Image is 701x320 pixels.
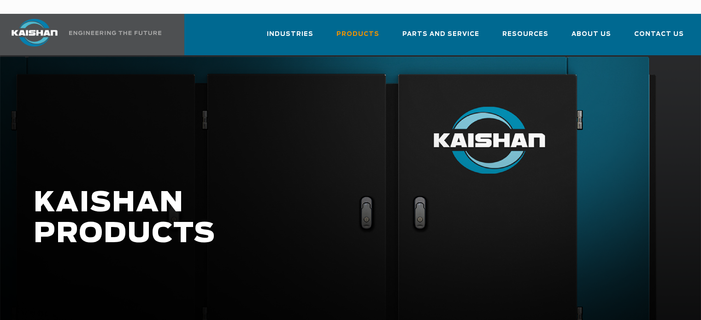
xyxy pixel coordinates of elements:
a: Contact Us [634,22,684,53]
a: Industries [267,22,313,53]
span: Industries [267,29,313,40]
h1: KAISHAN PRODUCTS [34,188,560,250]
a: Parts and Service [402,22,479,53]
span: About Us [571,29,611,40]
a: About Us [571,22,611,53]
span: Resources [502,29,548,40]
span: Products [336,29,379,40]
span: Contact Us [634,29,684,40]
span: Parts and Service [402,29,479,40]
img: Engineering the future [69,31,161,35]
a: Products [336,22,379,53]
a: Resources [502,22,548,53]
